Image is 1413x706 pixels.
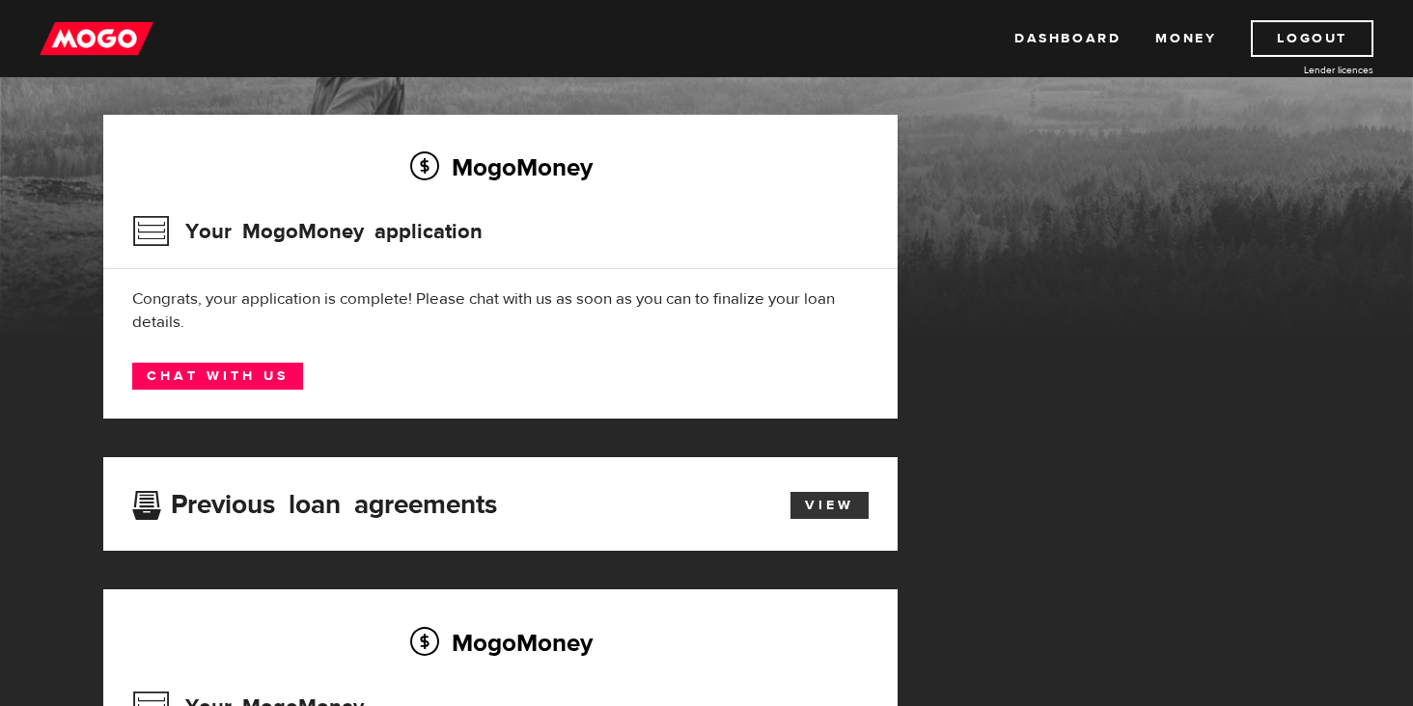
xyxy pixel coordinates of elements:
div: Congrats, your application is complete! Please chat with us as soon as you can to finalize your l... [132,287,869,334]
h3: Your MogoMoney application [132,206,483,257]
a: Lender licences [1229,63,1373,77]
h2: MogoMoney [132,147,869,187]
h2: MogoMoney [132,622,869,663]
a: Logout [1251,20,1373,57]
iframe: LiveChat chat widget [1027,258,1413,706]
a: View [790,492,869,519]
a: Dashboard [1014,20,1121,57]
a: Chat with us [132,363,303,390]
h3: Previous loan agreements [132,489,497,514]
img: mogo_logo-11ee424be714fa7cbb0f0f49df9e16ec.png [40,20,153,57]
a: Money [1155,20,1216,57]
